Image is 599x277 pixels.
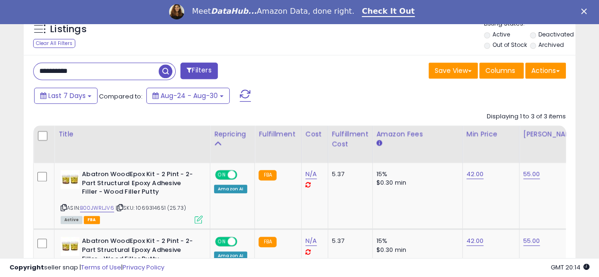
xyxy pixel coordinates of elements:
i: DataHub... [211,7,257,16]
div: Min Price [466,129,515,139]
label: Deactivated [538,30,574,38]
label: Archived [538,41,564,49]
span: Compared to: [99,92,143,101]
a: 55.00 [523,236,540,246]
div: Clear All Filters [33,39,75,48]
span: Columns [485,66,515,75]
div: $0.30 min [376,179,455,187]
a: Terms of Use [81,263,121,272]
div: seller snap | | [9,263,164,272]
button: Save View [429,63,478,79]
span: OFF [236,238,251,246]
img: 41s0sMXGuPL._SL40_.jpg [61,170,80,189]
button: Columns [479,63,524,79]
a: N/A [305,236,317,246]
span: | SKU: 1069314651 (25.73) [116,204,186,212]
div: [PERSON_NAME] [523,129,580,139]
small: FBA [259,237,276,247]
a: Check It Out [362,7,415,17]
span: ON [216,238,228,246]
a: 42.00 [466,236,484,246]
div: Cost [305,129,324,139]
div: Fulfillment Cost [332,129,368,149]
div: Repricing [214,129,250,139]
div: Close [581,9,590,14]
b: Abatron WoodEpox Kit - 2 Pint - 2-Part Structural Epoxy Adhesive Filler - Wood Filler Putty [82,237,197,266]
div: 5.37 [332,170,365,179]
b: Abatron WoodEpox Kit - 2 Pint - 2-Part Structural Epoxy Adhesive Filler - Wood Filler Putty [82,170,197,199]
span: 2025-09-7 20:14 GMT [551,263,590,272]
small: Amazon Fees. [376,139,382,148]
button: Last 7 Days [34,88,98,104]
label: Out of Stock [492,41,527,49]
button: Filters [180,63,217,79]
div: ASIN: [61,170,203,223]
label: Active [492,30,510,38]
span: FBA [84,216,100,224]
div: 5.37 [332,237,365,245]
div: Displaying 1 to 3 of 3 items [487,112,566,121]
a: N/A [305,170,317,179]
a: 55.00 [523,170,540,179]
div: Fulfillment [259,129,297,139]
span: Last 7 Days [48,91,86,100]
a: 42.00 [466,170,484,179]
span: All listings currently available for purchase on Amazon [61,216,82,224]
img: Profile image for Georgie [169,4,184,19]
div: 15% [376,170,455,179]
div: Amazon Fees [376,129,458,139]
a: B00JWRLJV6 [80,204,114,212]
img: 41s0sMXGuPL._SL40_.jpg [61,237,80,256]
div: Meet Amazon Data, done right. [192,7,354,16]
button: Aug-24 - Aug-30 [146,88,230,104]
span: Aug-24 - Aug-30 [161,91,218,100]
h5: Listings [50,23,87,36]
span: OFF [236,171,251,179]
div: $0.30 min [376,246,455,254]
small: FBA [259,170,276,180]
div: 15% [376,237,455,245]
strong: Copyright [9,263,44,272]
a: Privacy Policy [123,263,164,272]
button: Actions [525,63,566,79]
div: Amazon AI [214,185,247,193]
div: Title [58,129,206,139]
span: ON [216,171,228,179]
